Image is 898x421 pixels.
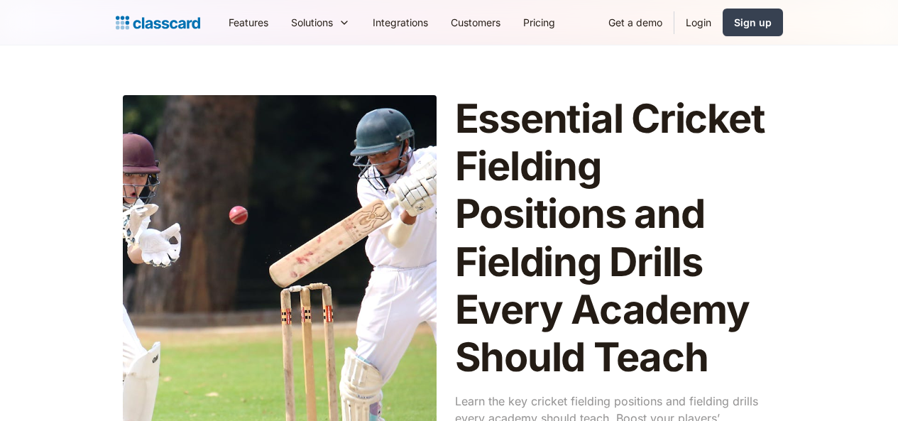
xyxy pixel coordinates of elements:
[597,6,674,38] a: Get a demo
[291,15,333,30] div: Solutions
[723,9,783,36] a: Sign up
[512,6,566,38] a: Pricing
[217,6,280,38] a: Features
[439,6,512,38] a: Customers
[361,6,439,38] a: Integrations
[116,13,200,33] a: home
[455,95,769,381] h1: Essential Cricket Fielding Positions and Fielding Drills Every Academy Should Teach
[734,15,772,30] div: Sign up
[280,6,361,38] div: Solutions
[674,6,723,38] a: Login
